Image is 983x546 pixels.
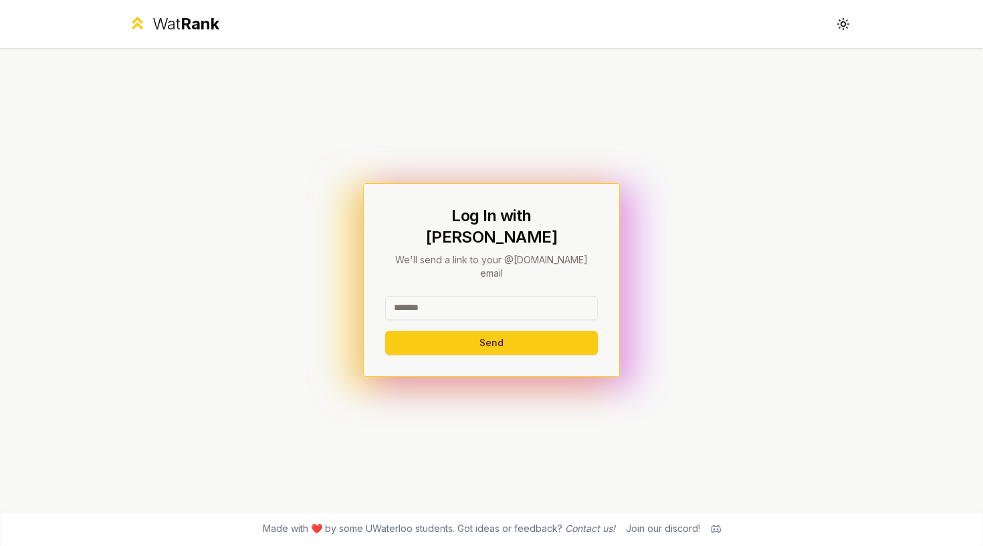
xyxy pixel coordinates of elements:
h1: Log In with [PERSON_NAME] [385,205,598,248]
span: Made with ❤️ by some UWaterloo students. Got ideas or feedback? [263,522,615,535]
button: Send [385,331,598,355]
div: Wat [152,13,219,35]
div: Join our discord! [626,522,700,535]
a: Contact us! [565,523,615,534]
span: Rank [181,14,219,33]
p: We'll send a link to your @[DOMAIN_NAME] email [385,253,598,280]
a: WatRank [128,13,219,35]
